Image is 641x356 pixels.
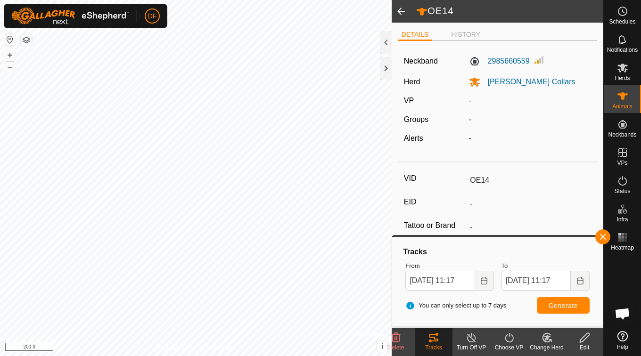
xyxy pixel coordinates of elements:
label: Herd [404,78,420,86]
div: Change Herd [528,343,566,352]
button: – [4,62,16,73]
div: Tracks [415,343,452,352]
div: Turn Off VP [452,343,490,352]
img: Gallagher Logo [11,8,129,24]
span: Status [614,188,630,194]
span: Schedules [609,19,635,24]
span: i [381,342,383,350]
label: From [405,261,493,271]
span: [PERSON_NAME] Collars [480,78,575,86]
div: Choose VP [490,343,528,352]
span: Heatmap [611,245,634,251]
a: Open chat [608,299,637,328]
label: Groups [404,115,428,123]
label: Alerts [404,134,423,142]
button: i [377,341,387,352]
label: To [501,261,590,271]
label: Tattoo or Brand [404,219,467,232]
button: Generate [537,297,590,314]
label: Neckband [404,56,438,67]
h2: OE14 [416,5,603,17]
img: Signal strength [534,54,545,65]
label: EID [404,196,467,208]
span: You can only select up to 7 days [405,301,506,310]
span: Help [616,344,628,350]
div: Tracks [402,246,593,258]
span: Delete [388,344,404,351]
li: HISTORY [447,30,484,40]
span: Infra [616,217,628,222]
span: Notifications [607,47,638,53]
span: VPs [617,160,627,166]
label: 2985660559 [469,56,530,67]
a: Privacy Policy [159,344,194,352]
span: Animals [612,104,633,109]
button: Reset Map [4,34,16,45]
label: VID [404,172,467,185]
button: + [4,49,16,61]
span: Herds [615,75,630,81]
button: Map Layers [21,34,32,46]
a: Contact Us [205,344,233,352]
button: Choose Date [571,271,590,291]
span: Neckbands [608,132,636,138]
label: VP [404,97,414,105]
div: - [465,133,595,144]
span: DF [148,11,157,21]
li: DETAILS [398,30,432,41]
a: Help [604,327,641,354]
span: Generate [549,302,578,309]
app-display-virtual-paddock-transition: - [469,97,471,105]
div: Edit [566,343,603,352]
button: Choose Date [475,271,494,291]
div: - [465,114,595,125]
